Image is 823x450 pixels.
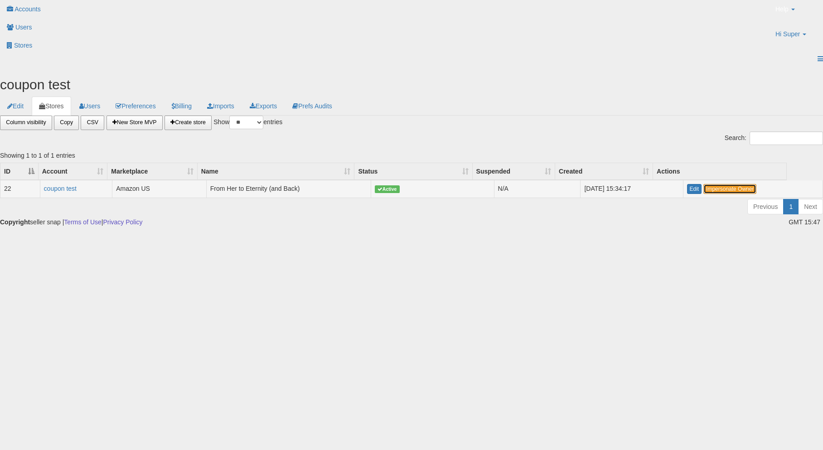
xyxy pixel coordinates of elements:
[54,116,79,130] a: Copy
[285,97,339,116] a: Prefs Audits
[555,163,653,180] th: Created: activate to sort column ascending
[107,163,197,180] th: Marketplace: activate to sort column ascending
[789,218,823,226] span: 2025-08-11 15:47 GMT
[198,163,355,180] th: Name: activate to sort column ascending
[39,163,108,180] th: Account: activate to sort column ascending
[653,163,786,180] th: Actions
[165,116,212,130] a: Create store
[354,163,472,180] th: Status: activate to sort column ascending
[0,180,40,198] td: 22
[15,24,32,31] span: Users
[72,97,108,116] a: Users
[32,97,71,116] a: Stores
[242,97,284,116] a: Exports
[15,5,41,13] span: Accounts
[107,116,163,130] a: New Store MVP
[750,131,823,145] input: Search:
[6,119,46,126] span: Column visibility
[213,116,282,129] label: Show entries
[747,199,784,214] a: Previous
[783,199,799,214] a: 1
[112,119,157,126] span: New Store MVP
[170,119,206,126] span: Create store
[775,29,800,39] span: Hi Super
[494,180,581,198] td: N/A
[581,180,683,198] td: [DATE] 15:34:17
[200,97,242,116] a: Imports
[229,116,263,129] select: Showentries
[775,5,789,14] span: Help
[44,185,77,192] a: coupon test
[164,97,199,116] a: Billing
[725,131,823,145] label: Search:
[0,163,39,180] th: ID: activate to sort column descending
[769,25,823,50] a: Hi Super
[87,119,98,126] span: CSV
[64,218,101,226] a: Terms of Use
[798,199,823,214] a: Next
[112,180,207,198] td: Amazon US
[375,185,400,193] span: Active
[207,180,371,198] td: From Her to Eternity (and Back)
[473,163,555,180] th: Suspended: activate to sort column ascending
[81,116,104,130] a: CSV
[687,184,702,194] a: Edit
[60,119,73,126] span: Copy
[103,218,142,226] a: Privacy Policy
[108,97,163,116] a: Preferences
[703,184,756,194] a: Impersonate Owner
[14,42,32,49] span: Stores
